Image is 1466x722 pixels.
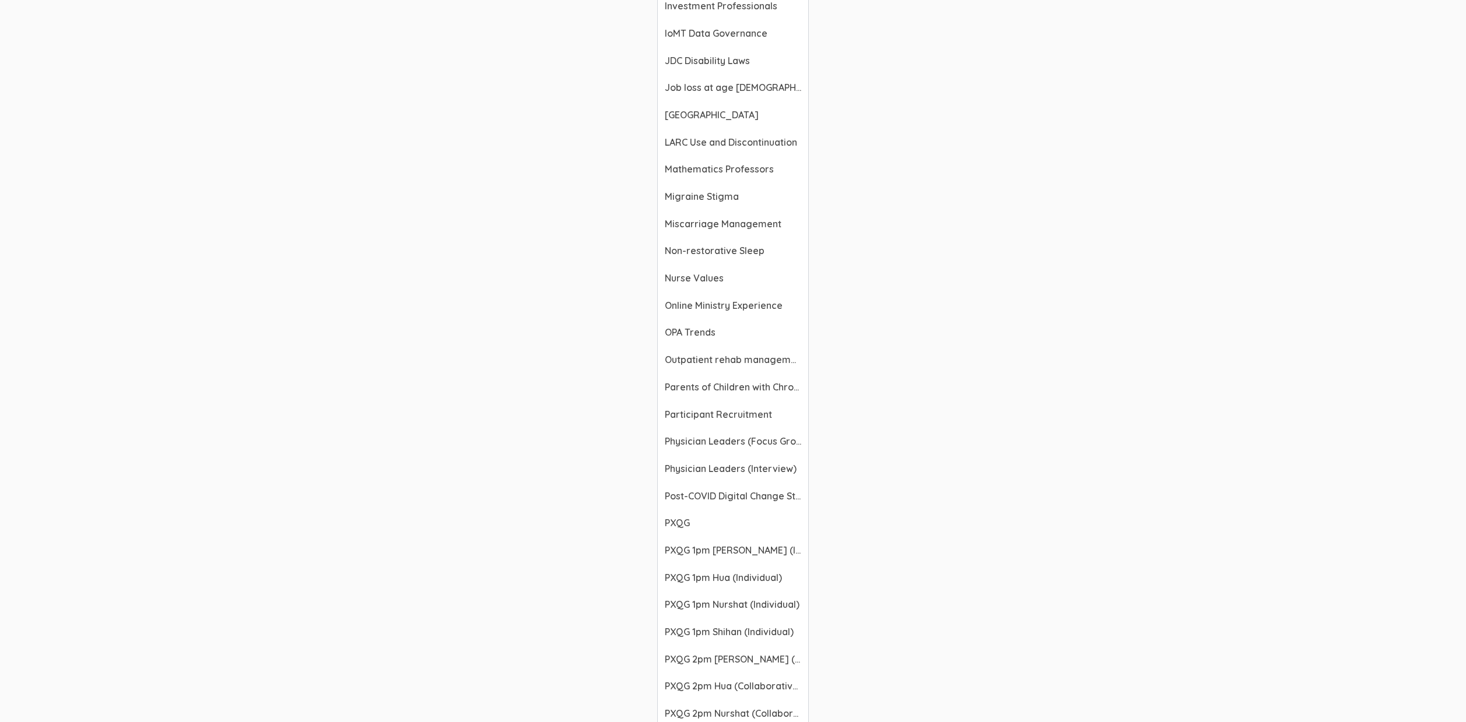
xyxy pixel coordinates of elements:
[665,136,801,149] span: LARC Use and Discontinuation
[665,190,801,203] span: Migraine Stigma
[658,347,808,375] a: Outpatient rehab management of no shows and cancellations
[665,244,801,258] span: Non-restorative Sleep
[658,674,808,701] a: PXQG 2pm Hua (Collaborative)
[665,108,801,122] span: [GEOGRAPHIC_DATA]
[665,462,801,476] span: Physician Leaders (Interview)
[665,381,801,394] span: Parents of Children with Chronic Conditions
[658,293,808,321] a: Online Ministry Experience
[658,157,808,184] a: Mathematics Professors
[665,489,801,503] span: Post-COVID Digital Change Strategies
[658,402,808,429] a: Participant Recruitment
[658,565,808,593] a: PXQG 1pm Hua (Individual)
[665,707,801,720] span: PXQG 2pm Nurshat (Collaborative)
[658,619,808,647] a: PXQG 1pm Shihan (Individual)
[665,54,801,68] span: JDC Disability Laws
[658,21,808,48] a: IoMT Data Governance
[665,679,801,693] span: PXQG 2pm Hua (Collaborative)
[658,266,808,293] a: Nurse Values
[658,375,808,402] a: Parents of Children with Chronic Conditions
[658,538,808,565] a: PXQG 1pm [PERSON_NAME] (Individual)
[658,75,808,103] a: Job loss at age [DEMOGRAPHIC_DATA]+
[658,48,808,76] a: JDC Disability Laws
[665,272,801,285] span: Nurse Values
[665,625,801,639] span: PXQG 1pm Shihan (Individual)
[665,516,801,530] span: PXQG
[665,408,801,421] span: Participant Recruitment
[658,510,808,538] a: PXQG
[665,217,801,231] span: Miscarriage Management
[658,484,808,511] a: Post-COVID Digital Change Strategies
[658,103,808,130] a: [GEOGRAPHIC_DATA]
[665,571,801,584] span: PXQG 1pm Hua (Individual)
[1408,666,1466,722] iframe: Chat Widget
[665,299,801,312] span: Online Ministry Experience
[665,435,801,448] span: Physician Leaders (Focus Group)
[665,353,801,367] span: Outpatient rehab management of no shows and cancellations
[665,163,801,176] span: Mathematics Professors
[658,184,808,212] a: Migraine Stigma
[665,544,801,557] span: PXQG 1pm [PERSON_NAME] (Individual)
[665,326,801,339] span: OPA Trends
[665,27,801,40] span: IoMT Data Governance
[658,456,808,484] a: Physician Leaders (Interview)
[658,429,808,456] a: Physician Leaders (Focus Group)
[658,592,808,619] a: PXQG 1pm Nurshat (Individual)
[658,130,808,157] a: LARC Use and Discontinuation
[658,320,808,347] a: OPA Trends
[665,598,801,611] span: PXQG 1pm Nurshat (Individual)
[665,81,801,94] span: Job loss at age [DEMOGRAPHIC_DATA]+
[658,647,808,674] a: PXQG 2pm [PERSON_NAME] (Collaborative)
[658,212,808,239] a: Miscarriage Management
[658,238,808,266] a: Non-restorative Sleep
[665,653,801,666] span: PXQG 2pm [PERSON_NAME] (Collaborative)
